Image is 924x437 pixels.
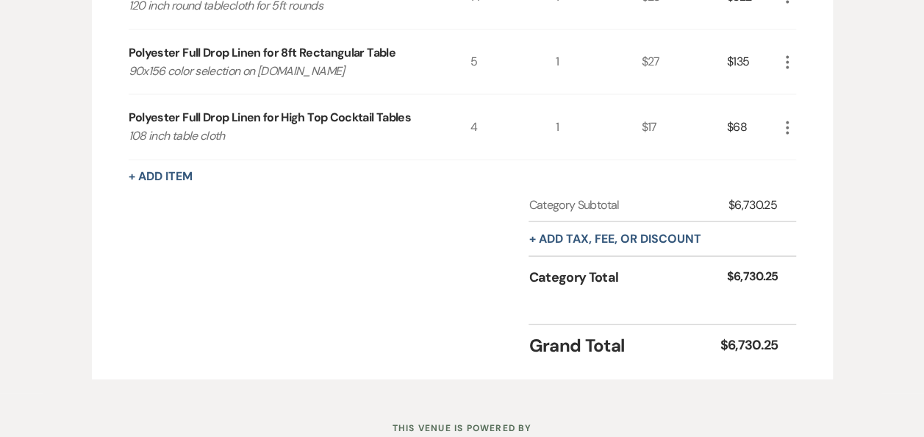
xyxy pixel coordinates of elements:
[470,95,556,160] div: 4
[470,30,556,95] div: 5
[529,268,726,288] div: Category Total
[556,95,641,160] div: 1
[641,95,726,160] div: $17
[720,335,778,355] div: $6,730.25
[529,233,701,245] button: + Add tax, fee, or discount
[129,127,437,146] p: 108 inch table cloth
[129,44,395,62] div: Polyester Full Drop Linen for 8ft Rectangular Table
[529,333,720,359] div: Grand Total
[727,95,778,160] div: $68
[641,30,726,95] div: $27
[728,196,778,214] div: $6,730.25
[529,196,728,214] div: Category Subtotal
[129,109,411,127] div: Polyester Full Drop Linen for High Top Cocktail Tables
[129,62,437,81] p: 90x156 color selection on [DOMAIN_NAME]
[727,30,778,95] div: $135
[129,171,193,182] button: + Add Item
[726,268,778,288] div: $6,730.25
[556,30,641,95] div: 1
